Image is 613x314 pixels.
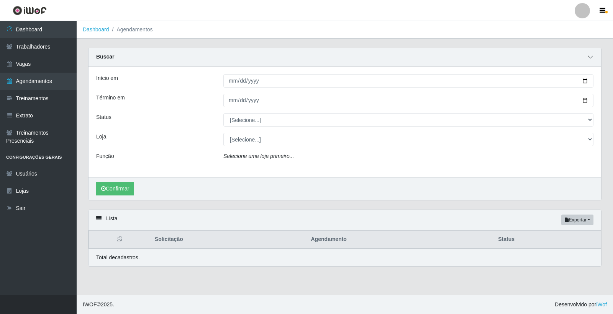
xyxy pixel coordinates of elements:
[150,231,306,249] th: Solicitação
[83,26,109,33] a: Dashboard
[96,152,114,160] label: Função
[83,301,97,307] span: IWOF
[96,254,140,262] p: Total de cadastros.
[223,94,593,107] input: 00/00/0000
[89,210,601,230] div: Lista
[96,74,118,82] label: Início em
[306,231,494,249] th: Agendamento
[223,153,294,159] i: Selecione uma loja primeiro...
[561,215,593,225] button: Exportar
[13,6,47,15] img: CoreUI Logo
[596,301,607,307] a: iWof
[223,74,593,88] input: 00/00/0000
[96,94,125,102] label: Término em
[96,133,106,141] label: Loja
[96,54,114,60] strong: Buscar
[555,301,607,309] span: Desenvolvido por
[96,113,111,121] label: Status
[83,301,114,309] span: © 2025 .
[77,21,613,39] nav: breadcrumb
[96,182,134,195] button: Confirmar
[109,26,153,34] li: Agendamentos
[493,231,601,249] th: Status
